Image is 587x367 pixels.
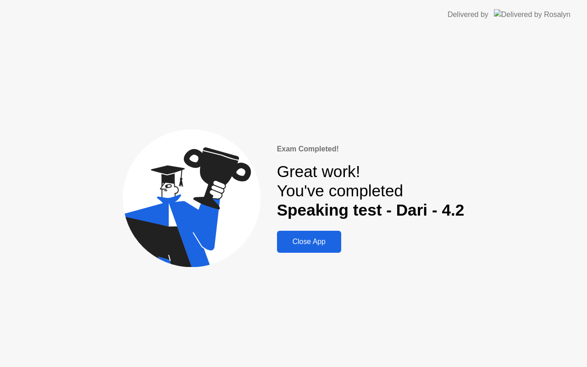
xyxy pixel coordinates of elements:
[277,144,465,155] div: Exam Completed!
[277,201,465,219] b: Speaking test - Dari - 4.2
[277,162,465,220] div: Great work! You've completed
[448,9,488,20] div: Delivered by
[494,9,570,20] img: Delivered by Rosalyn
[277,231,341,253] button: Close App
[280,238,338,246] div: Close App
